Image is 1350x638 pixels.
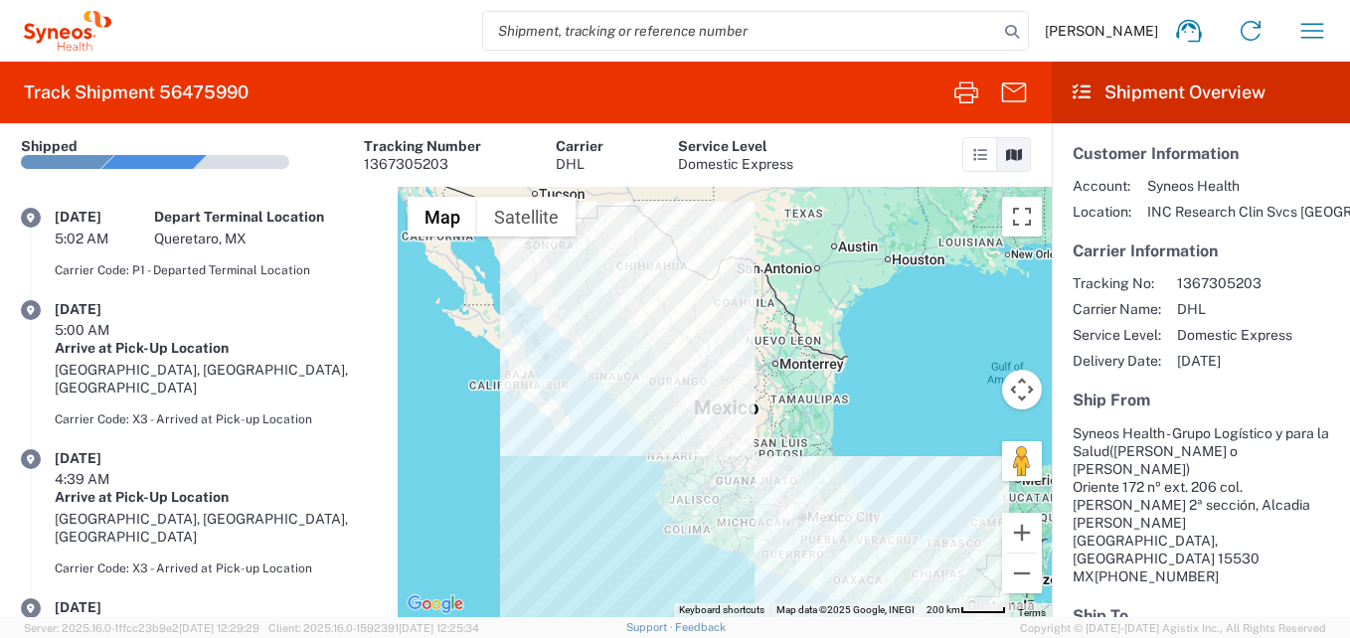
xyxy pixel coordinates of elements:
[403,591,468,617] img: Google
[483,12,998,50] input: Shipment, tracking or reference number
[1073,203,1131,221] span: Location:
[927,604,960,615] span: 200 km
[1095,568,1219,584] span: [PHONE_NUMBER]
[268,622,479,634] span: Client: 2025.16.0-1592391
[1073,606,1329,625] h5: Ship To
[55,300,154,318] div: [DATE]
[1002,513,1042,553] button: Zoom in
[1177,326,1292,344] span: Domestic Express
[1073,144,1329,163] h5: Customer Information
[1045,22,1158,40] span: [PERSON_NAME]
[154,208,377,226] div: Depart Terminal Location
[1073,479,1310,531] span: Oriente 172 nº ext. 206 col. [PERSON_NAME] 2ª sección, Alcadia [PERSON_NAME]
[55,410,377,428] div: Carrier Code: X3 - Arrived at Pick-up Location
[55,598,154,616] div: [DATE]
[1002,370,1042,409] button: Map camera controls
[921,603,1012,617] button: Map Scale: 200 km per 42 pixels
[1020,619,1326,637] span: Copyright © [DATE]-[DATE] Agistix Inc., All Rights Reserved
[675,621,726,633] a: Feedback
[1073,274,1161,292] span: Tracking No:
[1073,300,1161,318] span: Carrier Name:
[55,488,377,506] div: Arrive at Pick-Up Location
[55,339,377,357] div: Arrive at Pick-Up Location
[399,622,479,634] span: [DATE] 12:25:34
[154,230,377,247] div: Queretaro, MX
[1002,441,1042,481] button: Drag Pegman onto the map to open Street View
[1073,443,1238,477] span: ([PERSON_NAME] o [PERSON_NAME])
[776,604,915,615] span: Map data ©2025 Google, INEGI
[55,361,377,397] div: [GEOGRAPHIC_DATA], [GEOGRAPHIC_DATA], [GEOGRAPHIC_DATA]
[626,621,676,633] a: Support
[556,155,603,173] div: DHL
[55,321,154,339] div: 5:00 AM
[55,208,154,226] div: [DATE]
[1177,300,1292,318] span: DHL
[364,137,481,155] div: Tracking Number
[1073,326,1161,344] span: Service Level:
[21,137,78,155] div: Shipped
[1177,274,1292,292] span: 1367305203
[408,197,477,237] button: Show street map
[678,155,793,173] div: Domestic Express
[1073,241,1329,260] h5: Carrier Information
[679,603,764,617] button: Keyboard shortcuts
[55,261,377,279] div: Carrier Code: P1 - Departed Terminal Location
[1002,197,1042,237] button: Toggle fullscreen view
[24,80,249,104] h2: Track Shipment 56475990
[1073,425,1329,459] span: Syneos Health - Grupo Logístico y para la Salud
[1002,554,1042,593] button: Zoom out
[1177,352,1292,370] span: [DATE]
[1073,177,1131,195] span: Account:
[55,510,377,546] div: [GEOGRAPHIC_DATA], [GEOGRAPHIC_DATA], [GEOGRAPHIC_DATA]
[1073,391,1329,409] h5: Ship From
[1073,352,1161,370] span: Delivery Date:
[1052,62,1350,123] header: Shipment Overview
[1018,607,1046,618] a: Terms
[55,230,154,247] div: 5:02 AM
[403,591,468,617] a: Open this area in Google Maps (opens a new window)
[55,470,154,488] div: 4:39 AM
[1073,424,1329,585] address: [GEOGRAPHIC_DATA], [GEOGRAPHIC_DATA] 15530 MX
[477,197,576,237] button: Show satellite imagery
[55,559,377,577] div: Carrier Code: X3 - Arrived at Pick-up Location
[678,137,793,155] div: Service Level
[364,155,481,173] div: 1367305203
[556,137,603,155] div: Carrier
[24,622,259,634] span: Server: 2025.16.0-1ffcc23b9e2
[179,622,259,634] span: [DATE] 12:29:29
[55,449,154,467] div: [DATE]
